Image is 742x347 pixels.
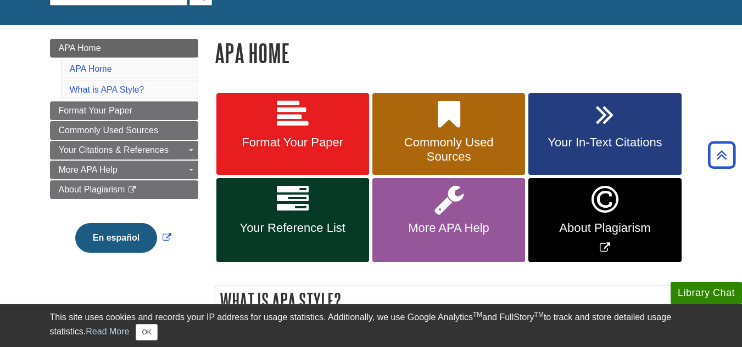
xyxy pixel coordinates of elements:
span: Commonly Used Sources [381,135,517,164]
span: Your Citations & References [59,145,169,155]
a: Your In-Text Citations [528,93,681,175]
span: Your In-Text Citations [537,135,673,150]
span: APA Home [59,43,101,53]
a: Format Your Paper [50,101,198,120]
i: This link opens in a new window [127,186,137,194]
a: About Plagiarism [50,180,198,199]
a: APA Home [50,39,198,58]
sup: TM [534,311,544,318]
a: Link opens in new window [528,178,681,262]
a: Back to Top [704,147,739,162]
button: Library Chat [671,282,742,304]
span: About Plagiarism [537,221,673,235]
a: Your Reference List [216,178,369,262]
h1: APA Home [215,39,693,67]
a: Your Citations & References [50,141,198,160]
a: What is APA Style? [70,85,144,94]
a: Link opens in new window [72,233,174,242]
a: Read More [86,327,129,336]
h2: What is APA Style? [215,286,692,315]
a: Commonly Used Sources [50,121,198,140]
div: Guide Page Menu [50,39,198,271]
span: About Plagiarism [59,185,125,194]
span: Your Reference List [225,221,361,235]
a: APA Home [70,64,112,73]
span: Format Your Paper [225,135,361,150]
span: More APA Help [59,165,118,174]
span: More APA Help [381,221,517,235]
button: Close [136,324,157,340]
span: Commonly Used Sources [59,126,158,135]
sup: TM [473,311,482,318]
a: Commonly Used Sources [372,93,525,175]
a: More APA Help [372,178,525,262]
a: More APA Help [50,161,198,179]
div: This site uses cookies and records your IP address for usage statistics. Additionally, we use Goo... [50,311,693,340]
a: Format Your Paper [216,93,369,175]
span: Format Your Paper [59,106,132,115]
button: En español [75,223,157,253]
